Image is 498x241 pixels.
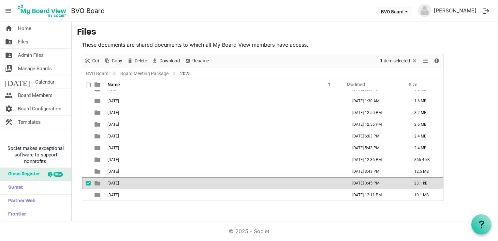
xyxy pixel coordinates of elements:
td: 2.6 MB is template cell column header Size [407,119,443,130]
a: Board Meeting Package [119,70,170,78]
td: 12.5 MB is template cell column header Size [407,166,443,177]
button: Selection [379,57,419,65]
h3: Files [77,27,493,38]
td: June 02, 2025 6:03 PM column header Modified [345,130,407,142]
td: checkbox [82,177,91,189]
span: construction [5,116,13,129]
td: June 27, 2025 5:43 PM column header Modified [345,142,407,154]
td: 866.4 kB is template cell column header Size [407,154,443,166]
span: Board Configuration [18,102,61,115]
td: August 28, 2025 12:50 PM column header Modified [345,107,407,119]
img: no-profile-picture.svg [418,4,431,17]
button: Copy [103,57,124,65]
td: Apr 24th, 2025 is template cell column header Name [106,95,345,107]
td: June 26, 2025 is template cell column header Name [106,142,345,154]
td: checkbox [82,95,91,107]
div: Download [149,54,182,68]
td: is template cell column header type [91,166,106,177]
td: March 25, 2025 12:36 PM column header Modified [345,154,407,166]
span: Rename [192,57,210,65]
td: is template cell column header type [91,154,106,166]
td: is template cell column header type [91,189,106,201]
span: [DATE] [108,110,119,115]
button: Cut [83,57,101,65]
span: Download [159,57,181,65]
span: folder_shared [5,35,13,48]
button: BVO Board dropdownbutton [377,7,412,16]
td: August 28, 2025 1:30 AM column header Modified [345,95,407,107]
td: 2.4 MB is template cell column header Size [407,142,443,154]
span: [DATE] [108,193,119,197]
div: Details [431,54,442,68]
td: is template cell column header type [91,119,106,130]
td: June 03, 2025 3:43 PM column header Modified [345,166,407,177]
td: checkbox [82,107,91,119]
span: Partner Web [5,195,36,208]
div: Clear selection [378,54,420,68]
span: Modified [347,82,365,87]
span: 1 item selected [379,57,411,65]
span: [DATE] [108,99,119,103]
span: Name [108,82,120,87]
td: August 28, 2025 is template cell column header Name [106,107,345,119]
span: folder_shared [5,49,13,62]
span: menu [2,5,14,17]
span: [DATE] [108,146,119,150]
span: [DATE] [108,122,119,127]
span: Delete [134,57,148,65]
div: new [53,172,63,177]
span: settings [5,102,13,115]
td: checkbox [82,166,91,177]
span: [DATE] [108,169,119,174]
td: September 28, 2025 3:45 PM column header Modified [345,177,407,189]
button: Download [151,57,181,65]
span: Size [409,82,417,87]
span: Admin Files [18,49,44,62]
span: Home [18,22,31,35]
td: is template cell column header type [91,130,106,142]
a: © 2025 - Societ [229,228,269,234]
div: Rename [182,54,211,68]
p: These documents are shared documents to which all My Board View members have access. [82,41,444,49]
span: people [5,89,13,102]
span: [DATE] [108,157,119,162]
td: is template cell column header type [91,177,106,189]
td: is template cell column header type [91,107,106,119]
span: [DATE] [5,75,30,88]
td: 10.1 MB is template cell column header Size [407,189,443,201]
button: Rename [183,57,210,65]
button: Details [432,57,441,65]
span: Societ makes exceptional software to support nonprofits. [3,145,68,165]
td: September 25, 2025 is template cell column header Name [106,189,345,201]
span: [DATE] [108,181,119,185]
td: checkbox [82,154,91,166]
span: Files [18,35,28,48]
td: Feb 27th, 2025 is template cell column header Name [106,119,345,130]
td: 2.4 MB is template cell column header Size [407,130,443,142]
span: Templates [18,116,41,129]
img: My Board View Logo [16,3,68,19]
td: 8.2 MB is template cell column header Size [407,107,443,119]
a: [PERSON_NAME] [431,4,479,17]
a: BVO Board [85,70,110,78]
td: checkbox [82,189,91,201]
td: checkbox [82,130,91,142]
div: Delete [124,54,149,68]
span: Board Members [18,89,52,102]
a: My Board View Logo [16,3,71,19]
span: Manage Boards [18,62,52,75]
td: September 25, 2025 12:11 PM column header Modified [345,189,407,201]
button: logout [479,4,493,18]
td: is template cell column header type [91,142,106,154]
span: Calendar [35,75,54,88]
div: Cut [82,54,102,68]
span: Sumac [5,181,23,194]
span: [DATE] [108,134,119,138]
div: Copy [102,54,124,68]
td: Jan 30th, 2025 is template cell column header Name [106,130,345,142]
td: is template cell column header type [91,95,106,107]
td: May 29th, 2025 is template cell column header Name [106,166,345,177]
td: October 30, 2025 is template cell column header Name [106,177,345,189]
td: Mar 27th, 2025 is template cell column header Name [106,154,345,166]
span: Cut [92,57,100,65]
